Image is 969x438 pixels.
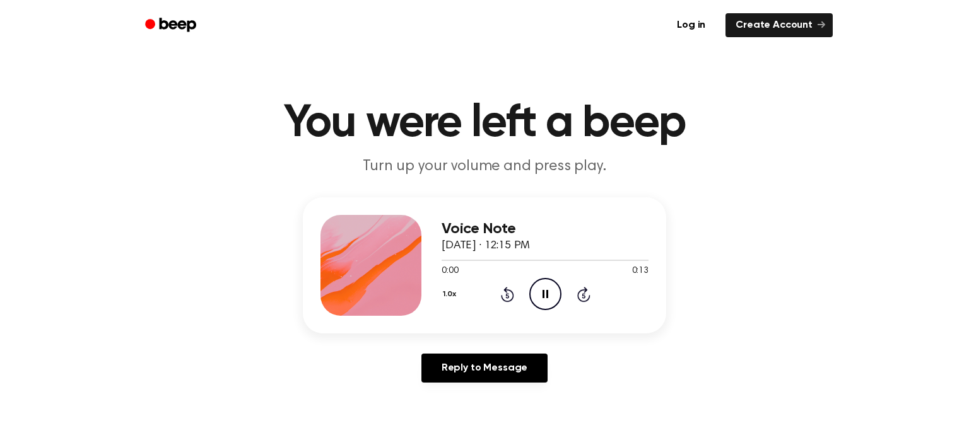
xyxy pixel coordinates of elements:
a: Reply to Message [421,354,548,383]
h3: Voice Note [442,221,649,238]
a: Log in [664,11,718,40]
h1: You were left a beep [161,101,807,146]
a: Create Account [725,13,833,37]
span: [DATE] · 12:15 PM [442,240,530,251]
span: 0:13 [632,265,649,278]
span: 0:00 [442,265,458,278]
button: 1.0x [442,284,461,305]
p: Turn up your volume and press play. [242,156,727,177]
a: Beep [136,13,208,38]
